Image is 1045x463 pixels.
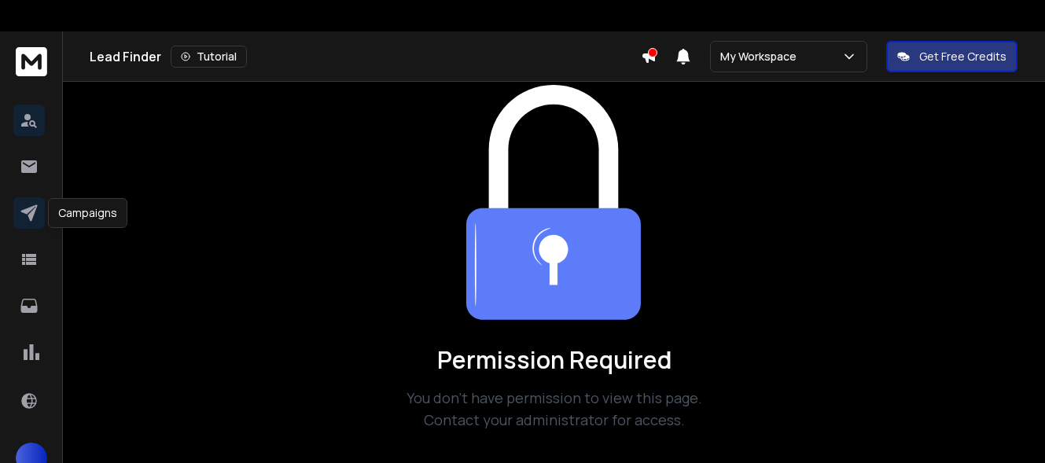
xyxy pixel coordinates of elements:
div: Campaigns [48,198,127,228]
div: Lead Finder [90,46,641,68]
button: Tutorial [171,46,247,68]
p: You don't have permission to view this page. Contact your administrator for access. [378,387,730,431]
p: Get Free Credits [919,49,1006,64]
p: My Workspace [720,49,803,64]
button: Get Free Credits [886,41,1017,72]
h1: Permission Required [378,346,730,374]
img: Team collaboration [466,85,641,321]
